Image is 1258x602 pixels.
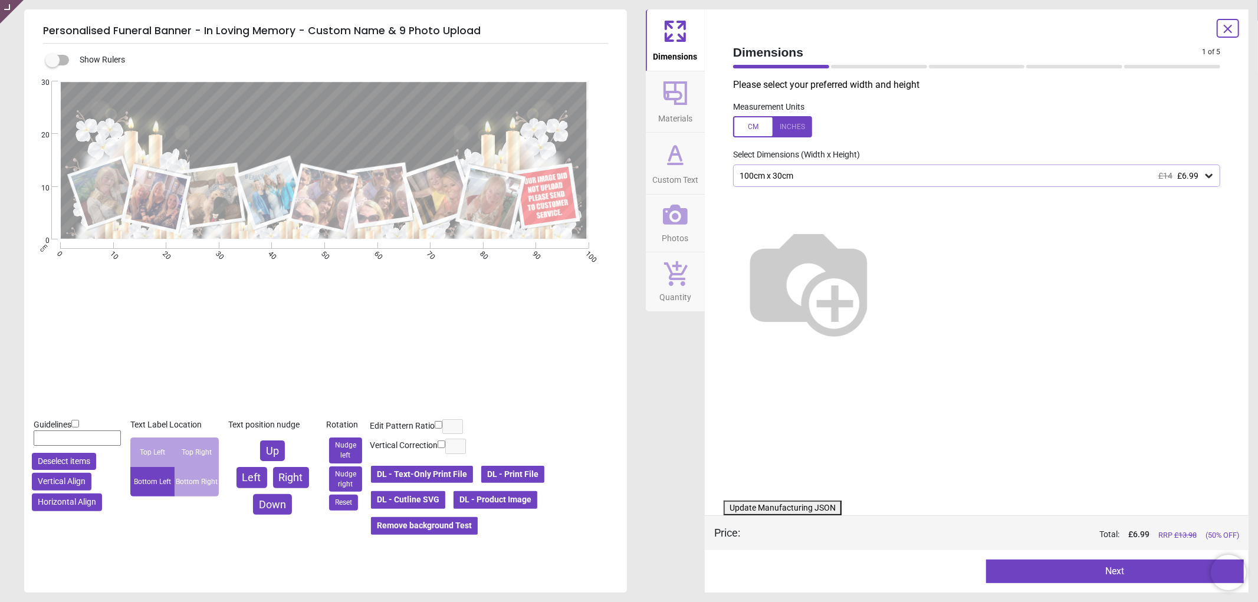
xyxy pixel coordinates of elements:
[646,195,705,252] button: Photos
[273,467,309,488] button: Right
[733,206,884,357] img: Helper for size comparison
[329,437,362,463] button: Nudge left
[1174,531,1197,540] span: £ 13.98
[370,490,446,510] button: DL - Cutline SVG
[52,53,627,67] div: Show Rulers
[32,494,102,511] button: Horizontal Align
[130,467,175,496] div: Bottom Left
[646,252,705,311] button: Quantity
[733,101,804,113] label: Measurement Units
[733,44,1202,61] span: Dimensions
[370,465,474,485] button: DL - Text-Only Print File
[326,419,365,431] div: Rotation
[370,420,435,432] label: Edit Pattern Ratio
[43,19,608,44] h5: Personalised Funeral Banner - In Loving Memory - Custom Name & 9 Photo Upload
[714,525,740,540] div: Price :
[738,171,1203,181] div: 100cm x 30cm
[1202,47,1220,57] span: 1 of 5
[658,107,692,125] span: Materials
[452,490,538,510] button: DL - Product Image
[646,9,705,71] button: Dimensions
[329,495,358,511] button: Reset
[175,437,219,467] div: Top Right
[130,419,219,431] div: Text Label Location
[130,437,175,467] div: Top Left
[32,453,96,471] button: Deselect items
[1158,171,1172,180] span: £14
[646,133,705,194] button: Custom Text
[1211,555,1246,590] iframe: Brevo live chat
[228,419,317,431] div: Text position nudge
[1128,529,1149,541] span: £
[480,465,546,485] button: DL - Print File
[724,501,842,516] button: Update Manufacturing JSON
[1133,529,1149,539] span: 6.99
[27,78,50,88] span: 30
[652,169,698,186] span: Custom Text
[758,529,1239,541] div: Total:
[646,71,705,133] button: Materials
[653,45,698,63] span: Dimensions
[662,227,689,245] span: Photos
[733,78,1230,91] p: Please select your preferred width and height
[32,473,91,491] button: Vertical Align
[1177,171,1198,180] span: £6.99
[34,420,71,429] span: Guidelines
[724,149,860,161] label: Select Dimensions (Width x Height)
[237,467,267,488] button: Left
[175,467,219,496] div: Bottom Right
[329,466,362,492] button: Nudge right
[370,440,438,452] label: Vertical Correction
[659,286,691,304] span: Quantity
[1206,530,1239,541] span: (50% OFF)
[986,560,1244,583] button: Next
[253,494,292,515] button: Down
[1158,530,1197,541] span: RRP
[260,440,285,461] button: Up
[370,516,479,536] button: Remove background Test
